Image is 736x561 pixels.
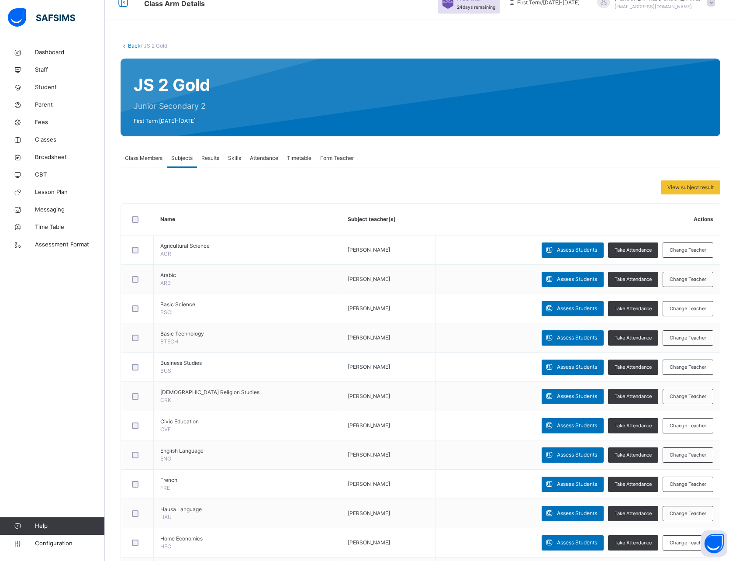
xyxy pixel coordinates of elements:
span: Take Attendance [615,481,652,488]
span: BUS [160,367,171,374]
span: Change Teacher [670,364,706,371]
span: Fees [35,118,105,127]
span: BTECH [160,338,178,345]
span: AGR [160,250,171,257]
span: HAU [160,514,172,520]
span: Agricultural Science [160,242,334,250]
th: Subject teacher(s) [341,204,435,235]
span: Time Table [35,223,105,232]
span: / JS 2 Gold [141,42,167,49]
span: BSCI [160,309,173,315]
span: Assess Students [557,480,597,488]
span: View subject result [667,184,714,191]
span: Change Teacher [670,422,706,429]
span: Take Attendance [615,539,652,547]
img: safsims [8,8,75,27]
th: Name [154,204,341,235]
span: Broadsheet [35,153,105,162]
span: English Language [160,447,334,455]
span: [PERSON_NAME] [348,451,390,458]
span: Assess Students [557,246,597,254]
span: Assess Students [557,334,597,342]
span: [PERSON_NAME] [348,393,390,399]
span: Take Attendance [615,393,652,400]
span: ENG [160,455,171,462]
span: [PERSON_NAME] [348,305,390,312]
span: Take Attendance [615,276,652,283]
span: Lesson Plan [35,188,105,197]
span: 24 days remaining [457,4,495,10]
span: Assess Students [557,275,597,283]
span: Assess Students [557,392,597,400]
span: Timetable [287,154,311,162]
span: Assess Students [557,363,597,371]
span: [PERSON_NAME] [348,481,390,487]
span: Change Teacher [670,539,706,547]
span: ARB [160,280,171,286]
span: Help [35,522,104,530]
span: Hausa Language [160,506,334,513]
span: CVE [160,426,171,433]
span: [PERSON_NAME] [348,364,390,370]
span: Civic Education [160,418,334,426]
span: Assessment Format [35,240,105,249]
span: Assess Students [557,422,597,429]
span: CRK [160,397,171,403]
span: Class Members [125,154,162,162]
span: Form Teacher [320,154,354,162]
span: [PERSON_NAME] [348,422,390,429]
span: Business Studies [160,359,334,367]
span: [PERSON_NAME] [348,334,390,341]
span: Basic Science [160,301,334,308]
span: Take Attendance [615,422,652,429]
span: [EMAIL_ADDRESS][DOMAIN_NAME] [615,4,692,9]
a: Back [128,42,141,49]
span: [PERSON_NAME] [348,276,390,282]
span: Arabic [160,271,334,279]
span: Change Teacher [670,481,706,488]
span: Change Teacher [670,334,706,342]
span: Skills [228,154,241,162]
span: Take Attendance [615,334,652,342]
span: [DEMOGRAPHIC_DATA] Religion Studies [160,388,334,396]
span: Change Teacher [670,451,706,459]
span: Classes [35,135,105,144]
span: Home Economics [160,535,334,543]
span: Student [35,83,105,92]
th: Actions [435,204,720,235]
span: Dashboard [35,48,105,57]
span: [PERSON_NAME] [348,246,390,253]
span: Assess Students [557,539,597,547]
span: Change Teacher [670,305,706,312]
span: Attendance [250,154,278,162]
span: Staff [35,66,105,74]
span: Take Attendance [615,246,652,254]
span: Configuration [35,539,104,548]
span: CBT [35,170,105,179]
span: Take Attendance [615,305,652,312]
span: [PERSON_NAME] [348,539,390,546]
span: Basic Technology [160,330,334,338]
span: Change Teacher [670,276,706,283]
span: Assess Students [557,451,597,459]
span: Assess Students [557,509,597,517]
span: FRE [160,485,170,491]
span: Assess Students [557,305,597,312]
button: Open asap [701,530,727,557]
span: Subjects [171,154,193,162]
span: Change Teacher [670,246,706,254]
span: French [160,476,334,484]
span: Change Teacher [670,510,706,517]
span: Take Attendance [615,364,652,371]
span: Messaging [35,205,105,214]
span: Take Attendance [615,510,652,517]
span: Results [201,154,219,162]
span: HEC [160,543,171,550]
span: [PERSON_NAME] [348,510,390,516]
span: Take Attendance [615,451,652,459]
span: Parent [35,100,105,109]
span: Change Teacher [670,393,706,400]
